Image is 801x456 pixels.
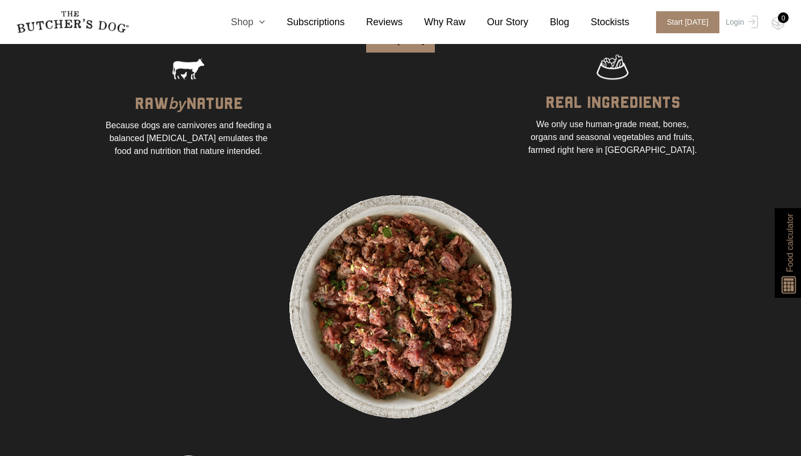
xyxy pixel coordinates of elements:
span: Food calculator [783,214,796,272]
a: Our Story [465,15,528,30]
div: We only use human-grade meat, bones, organs and seasonal vegetables and fruits, farmed right here... [527,118,698,157]
a: Reviews [345,15,403,30]
img: TBD_Before_After.gif [252,158,550,455]
div: RAW NATURE [135,85,243,119]
a: Why Raw [403,15,465,30]
span: Start [DATE] [656,11,719,33]
img: TBD_Cart-Empty.png [771,16,785,30]
span: by [169,91,186,114]
a: Shop [209,15,265,30]
a: Start [DATE] [645,11,723,33]
a: Subscriptions [265,15,345,30]
a: Stockists [569,15,629,30]
a: Login [723,11,758,33]
div: 0 [778,12,789,23]
div: REAL INGREDIENTS [545,85,680,118]
div: Because dogs are carnivores and feeding a balanced [MEDICAL_DATA] emulates the food and nutrition... [103,119,274,158]
a: Blog [528,15,569,30]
